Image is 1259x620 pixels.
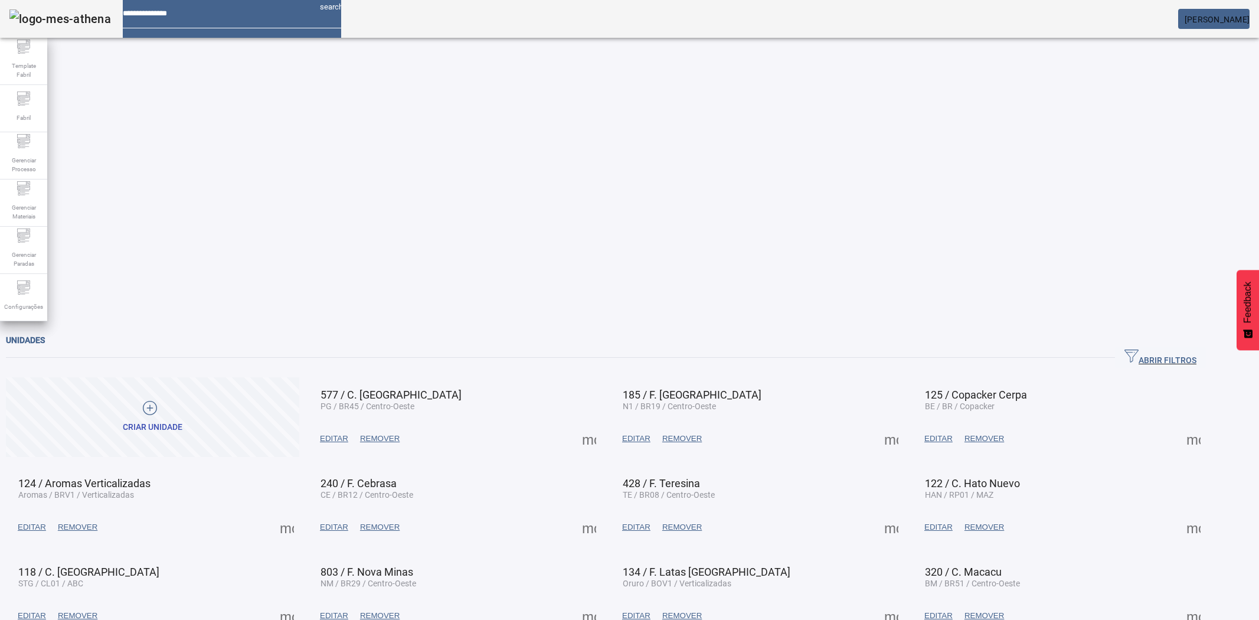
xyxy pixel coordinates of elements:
[12,517,52,538] button: EDITAR
[320,433,348,445] span: EDITAR
[925,389,1027,401] span: 125 / Copacker Cerpa
[314,428,354,449] button: EDITAR
[578,517,600,538] button: Mais
[623,389,761,401] span: 185 / F. [GEOGRAPHIC_DATA]
[622,521,650,533] span: EDITAR
[6,152,41,177] span: Gerenciar Processo
[18,490,134,500] span: Aromas / BRV1 / Verticalizadas
[918,517,959,538] button: EDITAR
[18,521,46,533] span: EDITAR
[964,521,1004,533] span: REMOVER
[314,517,354,538] button: EDITAR
[1242,282,1253,323] span: Feedback
[623,402,716,411] span: N1 / BR19 / Centro-Oeste
[959,517,1010,538] button: REMOVER
[656,517,708,538] button: REMOVER
[321,389,462,401] span: 577 / C. [GEOGRAPHIC_DATA]
[6,58,41,83] span: Template Fabril
[623,566,790,578] span: 134 / F. Latas [GEOGRAPHIC_DATA]
[360,521,400,533] span: REMOVER
[321,477,397,490] span: 240 / F. Cebrasa
[321,579,416,588] span: NM / BR29 / Centro-Oeste
[623,579,731,588] span: Oruro / BOV1 / Verticalizadas
[616,517,656,538] button: EDITAR
[6,247,41,272] span: Gerenciar Paradas
[623,490,715,500] span: TE / BR08 / Centro-Oeste
[13,110,34,126] span: Fabril
[354,428,406,449] button: REMOVER
[9,9,111,28] img: logo-mes-athena
[6,335,45,345] span: Unidades
[622,433,650,445] span: EDITAR
[1237,270,1259,350] button: Feedback - Mostrar pesquisa
[321,566,413,578] span: 803 / F. Nova Minas
[123,422,182,433] div: Criar unidade
[924,433,953,445] span: EDITAR
[959,428,1010,449] button: REMOVER
[276,517,297,538] button: Mais
[924,521,953,533] span: EDITAR
[6,377,299,457] button: Criar unidade
[964,433,1004,445] span: REMOVER
[18,477,151,490] span: 124 / Aromas Verticalizadas
[925,566,1002,578] span: 320 / C. Macacu
[925,490,993,500] span: HAN / RP01 / MAZ
[656,428,708,449] button: REMOVER
[918,428,959,449] button: EDITAR
[354,517,406,538] button: REMOVER
[1124,349,1196,367] span: ABRIR FILTROS
[1,299,47,315] span: Configurações
[1115,347,1206,368] button: ABRIR FILTROS
[58,521,97,533] span: REMOVER
[925,477,1020,490] span: 122 / C. Hato Nuevo
[1185,15,1250,24] span: [PERSON_NAME]
[52,517,103,538] button: REMOVER
[18,579,83,588] span: STG / CL01 / ABC
[321,490,413,500] span: CE / BR12 / Centro-Oeste
[18,566,159,578] span: 118 / C. [GEOGRAPHIC_DATA]
[6,200,41,224] span: Gerenciar Materiais
[1183,517,1204,538] button: Mais
[360,433,400,445] span: REMOVER
[925,402,995,411] span: BE / BR / Copacker
[881,517,902,538] button: Mais
[623,477,700,490] span: 428 / F. Teresina
[578,428,600,449] button: Mais
[662,433,702,445] span: REMOVER
[321,402,414,411] span: PG / BR45 / Centro-Oeste
[1183,428,1204,449] button: Mais
[881,428,902,449] button: Mais
[320,521,348,533] span: EDITAR
[925,579,1020,588] span: BM / BR51 / Centro-Oeste
[616,428,656,449] button: EDITAR
[662,521,702,533] span: REMOVER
